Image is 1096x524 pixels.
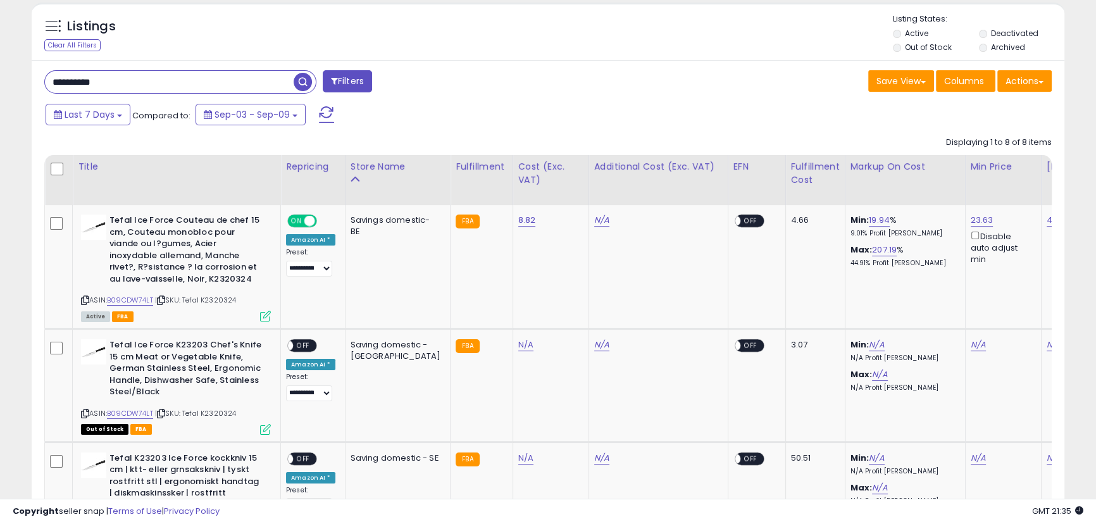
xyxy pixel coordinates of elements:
[518,339,533,351] a: N/A
[1047,452,1062,465] a: N/A
[850,482,873,494] b: Max:
[740,340,761,351] span: OFF
[109,339,263,401] b: Tefal Ice Force K23203 Chef's Knife 15 cm Meat or Vegetable Knife, German Stainless Steel, Ergono...
[850,244,873,256] b: Max:
[107,295,153,306] a: B09CDW74LT
[850,384,956,392] p: N/A Profit [PERSON_NAME]
[850,229,956,238] p: 9.01% Profit [PERSON_NAME]
[286,472,335,483] div: Amazon AI *
[81,339,106,365] img: 21Xn6EN+7mL._SL40_.jpg
[850,339,869,351] b: Min:
[13,505,59,517] strong: Copyright
[850,259,956,268] p: 44.91% Profit [PERSON_NAME]
[155,408,237,418] span: | SKU: Tefal K2320324
[869,339,884,351] a: N/A
[971,214,993,227] a: 23.63
[293,340,313,351] span: OFF
[81,215,106,240] img: 21Xn6EN+7mL._SL40_.jpg
[850,368,873,380] b: Max:
[872,482,887,494] a: N/A
[850,354,956,363] p: N/A Profit [PERSON_NAME]
[81,452,106,478] img: 21Xn6EN+7mL._SL40_.jpg
[850,244,956,268] div: %
[286,160,340,173] div: Repricing
[109,452,263,515] b: Tefal K23203 Ice Force kockkniv 15 cm | ktt- eller grnsakskniv | tyskt rostfritt stl | ergonomisk...
[594,214,609,227] a: N/A
[81,424,128,435] span: All listings that are currently out of stock and unavailable for purchase on Amazon
[868,70,934,92] button: Save View
[109,215,263,288] b: Tefal Ice Force Couteau de chef 15 cm, Couteau monobloc pour viande ou l?gumes, Acier inoxydable ...
[850,467,956,476] p: N/A Profit [PERSON_NAME]
[850,214,869,226] b: Min:
[869,214,890,227] a: 19.94
[13,506,220,518] div: seller snap | |
[850,215,956,238] div: %
[936,70,995,92] button: Columns
[971,160,1036,173] div: Min Price
[286,248,335,277] div: Preset:
[946,137,1052,149] div: Displaying 1 to 8 of 8 items
[132,109,190,122] span: Compared to:
[872,244,897,256] a: 207.19
[944,75,984,87] span: Columns
[905,42,951,53] label: Out of Stock
[1047,339,1062,351] a: N/A
[971,229,1031,265] div: Disable auto adjust min
[456,452,479,466] small: FBA
[791,215,835,226] div: 4.66
[155,295,237,305] span: | SKU: Tefal K2320324
[872,368,887,381] a: N/A
[164,505,220,517] a: Privacy Policy
[456,160,507,173] div: Fulfillment
[46,104,130,125] button: Last 7 Days
[997,70,1052,92] button: Actions
[107,408,153,419] a: B09CDW74LT
[286,486,335,515] div: Preset:
[594,339,609,351] a: N/A
[286,359,335,370] div: Amazon AI *
[196,104,306,125] button: Sep-03 - Sep-09
[81,311,110,322] span: All listings currently available for purchase on Amazon
[456,339,479,353] small: FBA
[351,452,441,464] div: Saving domestic - SE
[1047,214,1071,227] a: 49.24
[594,160,723,173] div: Additional Cost (Exc. VAT)
[518,214,536,227] a: 8.82
[65,108,115,121] span: Last 7 Days
[791,160,840,187] div: Fulfillment Cost
[44,39,101,51] div: Clear All Filters
[286,373,335,401] div: Preset:
[971,452,986,465] a: N/A
[351,339,441,362] div: Saving domestic - [GEOGRAPHIC_DATA]
[791,452,835,464] div: 50.51
[850,160,960,173] div: Markup on Cost
[1032,505,1083,517] span: 2025-09-17 21:35 GMT
[733,160,780,173] div: EFN
[791,339,835,351] div: 3.07
[112,311,134,322] span: FBA
[991,28,1038,39] label: Deactivated
[323,70,372,92] button: Filters
[81,215,271,320] div: ASIN:
[351,215,441,237] div: Savings domestic- BE
[991,42,1025,53] label: Archived
[518,160,583,187] div: Cost (Exc. VAT)
[67,18,116,35] h5: Listings
[286,234,335,246] div: Amazon AI *
[845,155,965,205] th: The percentage added to the cost of goods (COGS) that forms the calculator for Min & Max prices.
[289,216,304,227] span: ON
[905,28,928,39] label: Active
[456,215,479,228] small: FBA
[351,160,445,173] div: Store Name
[518,452,533,465] a: N/A
[78,160,275,173] div: Title
[869,452,884,465] a: N/A
[81,339,271,433] div: ASIN:
[215,108,290,121] span: Sep-03 - Sep-09
[740,453,761,464] span: OFF
[850,452,869,464] b: Min:
[740,216,761,227] span: OFF
[130,424,152,435] span: FBA
[594,452,609,465] a: N/A
[315,216,335,227] span: OFF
